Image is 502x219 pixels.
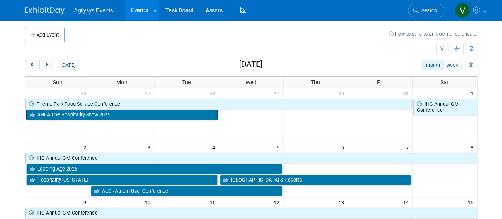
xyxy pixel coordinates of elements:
[209,197,219,207] span: 11
[25,60,40,70] button: prev
[182,79,191,85] span: Tue
[25,28,65,42] button: Add Event
[212,142,219,152] span: 4
[455,3,470,18] img: Vaitiare Munoz
[83,142,90,152] span: 2
[440,79,449,85] span: Sat
[273,197,283,207] span: 12
[273,88,283,98] span: 29
[246,79,256,85] span: Wed
[338,88,348,98] span: 30
[25,7,65,15] img: ExhibitDay
[443,60,461,70] button: week
[39,60,54,70] button: next
[58,60,79,70] button: [DATE]
[25,208,477,218] a: IHG Annual GM Conference
[470,88,477,98] span: 1
[91,186,283,196] a: AUC - Atrium User Conference
[465,60,477,70] button: myCustomButton
[26,175,218,185] a: Hospitality [US_STATE]
[116,79,127,85] span: Mon
[405,142,412,152] span: 7
[389,31,477,37] a: How to sync to an external calendar...
[26,164,283,174] a: Leading Age 2025
[470,142,477,152] span: 8
[80,88,90,98] span: 26
[239,60,262,69] h2: [DATE]
[402,88,412,98] span: 31
[340,142,348,152] span: 6
[338,197,348,207] span: 13
[469,63,474,68] i: Personalize Calendar
[220,175,412,185] a: [GEOGRAPHIC_DATA] & Resorts
[147,142,154,152] span: 3
[83,197,90,207] span: 9
[408,4,444,17] a: Search
[402,197,412,207] span: 14
[74,7,113,14] span: Agilysys Events
[25,99,412,109] a: Theme Park Food Service Conference
[25,153,477,163] a: IHG Annual GM Conference
[422,60,443,70] button: month
[467,197,477,207] span: 15
[144,88,154,98] span: 27
[276,142,283,152] span: 5
[311,79,320,85] span: Thu
[419,8,437,14] span: Search
[26,110,218,120] a: AHLA The Hospitality Show 2025
[53,79,62,85] span: Sun
[209,88,219,98] span: 28
[144,197,154,207] span: 10
[413,99,477,115] a: IHG Annual GM Conference
[377,79,383,85] span: Fri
